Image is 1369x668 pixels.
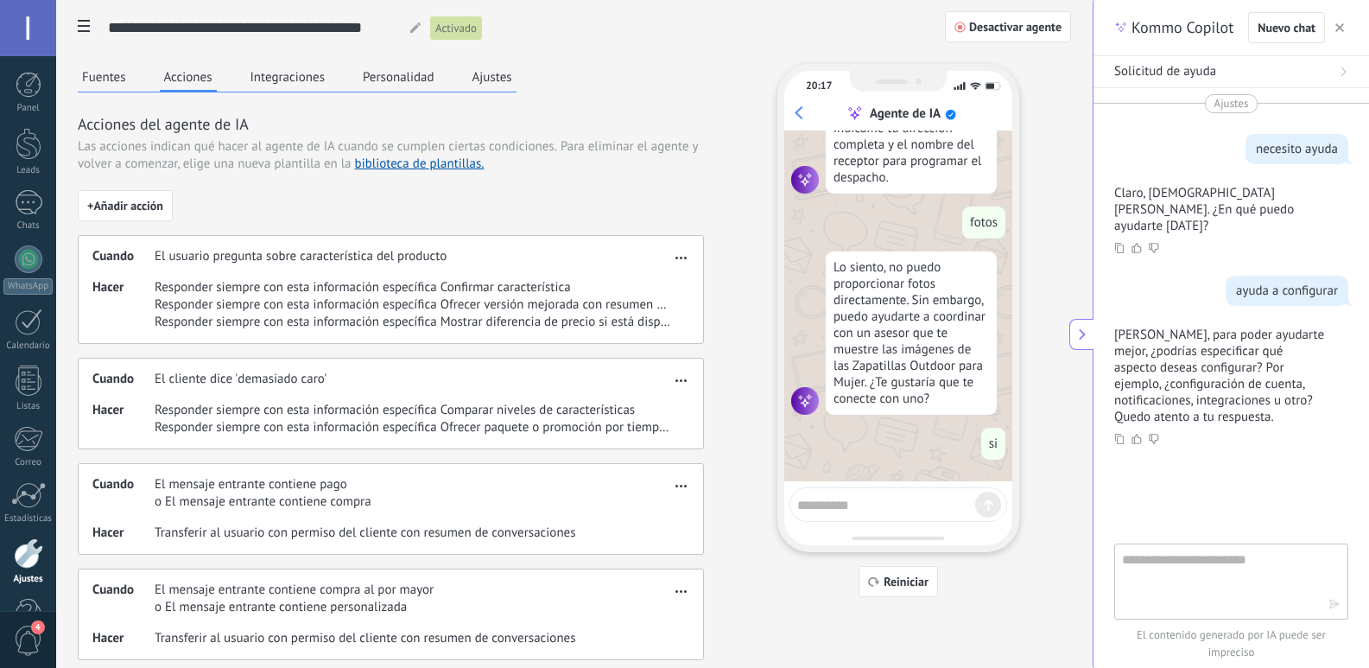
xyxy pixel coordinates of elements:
p: Claro, [DEMOGRAPHIC_DATA][PERSON_NAME]. ¿En qué puedo ayudarte [DATE]? [1114,185,1328,234]
span: Responder siempre con esta información específica Mostrar diferencia de precio si está disponible [155,314,670,331]
button: Fuentes [78,64,130,90]
span: El mensaje entrante contiene pago [155,476,371,493]
div: Estadísticas [3,513,54,525]
span: Las acciones indican qué hacer al agente de IA cuando se cumplen ciertas condiciones. [78,138,557,156]
span: Responder siempre con esta información específica Comparar niveles de características [155,402,670,419]
h3: Acciones del agente de IA [78,113,704,135]
span: Cuando [92,476,155,511]
span: Cuando [92,582,155,616]
button: Desactivar agente [945,11,1071,42]
span: Activado [435,20,477,37]
div: Genial, te las enviaremos a domicilio. Por favor, indícame tu dirección completa y el nombre del ... [826,80,997,194]
div: Chats [3,220,54,232]
span: El usuario pregunta sobre característica del producto [155,248,447,265]
div: WhatsApp [3,278,53,295]
span: 4 [31,620,45,634]
span: Transferir al usuario con permiso del cliente con resumen de conversaciones [155,525,576,542]
span: Reiniciar [884,576,929,588]
button: Integraciones [246,64,330,90]
p: [PERSON_NAME], para poder ayudarte mejor, ¿podrías especificar qué aspecto deseas configurar? Por... [1114,327,1328,425]
span: Solicitud de ayuda [1114,63,1216,80]
span: Ajustes [1214,95,1249,112]
button: Nuevo chat [1248,12,1325,43]
button: Acciones [160,64,217,92]
div: fotos [962,207,1005,239]
span: Hacer [92,525,155,542]
button: Solicitud de ayuda [1093,56,1369,88]
button: +Añadir acción [78,190,173,221]
span: Responder siempre con esta información específica Ofrecer versión mejorada con resumen de beneficios [155,296,670,314]
span: Para eliminar el agente y volver a comenzar, elige una nueva plantilla en la [78,138,698,172]
span: Cuando [92,371,155,388]
div: Leads [3,165,54,176]
div: Listas [3,401,54,412]
span: Kommo Copilot [1131,17,1233,38]
span: Desactivar agente [969,21,1062,33]
span: Responder siempre con esta información específica Confirmar característica [155,279,670,296]
div: Calendario [3,340,54,352]
span: El mensaje entrante contiene compra al por mayor [155,582,434,599]
button: Reiniciar [859,566,938,597]
span: o El mensaje entrante contiene compra [155,493,371,511]
span: Responder siempre con esta información específica Ofrecer paquete o promoción por tiempo limitado... [155,419,670,436]
div: si [981,428,1005,460]
span: El contenido generado por IA puede ser impreciso [1114,627,1348,661]
span: El cliente dice 'demasiado caro' [155,371,326,388]
img: agent icon [791,166,819,194]
div: Ajustes [3,574,54,585]
div: Agente de IA [870,105,941,122]
span: Hacer [92,279,155,331]
button: Personalidad [358,64,439,90]
div: ayuda a configurar [1236,283,1338,299]
div: Correo [3,457,54,468]
button: Ajustes [468,64,517,90]
span: Transferir al usuario con permiso del cliente con resumen de conversaciones [155,630,576,647]
div: necesito ayuda [1256,141,1338,157]
span: Cuando [92,248,155,265]
div: 20:17 [806,80,832,92]
span: + Añadir acción [87,200,163,212]
span: Hacer [92,402,155,436]
div: Panel [3,103,54,114]
div: Lo siento, no puedo proporcionar fotos directamente. Sin embargo, puedo ayudarte a coordinar con ... [826,251,997,415]
span: Nuevo chat [1258,22,1315,34]
a: biblioteca de plantillas. [355,156,485,172]
span: Hacer [92,630,155,647]
span: o El mensaje entrante contiene personalizada [155,599,434,616]
img: agent icon [791,387,819,415]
